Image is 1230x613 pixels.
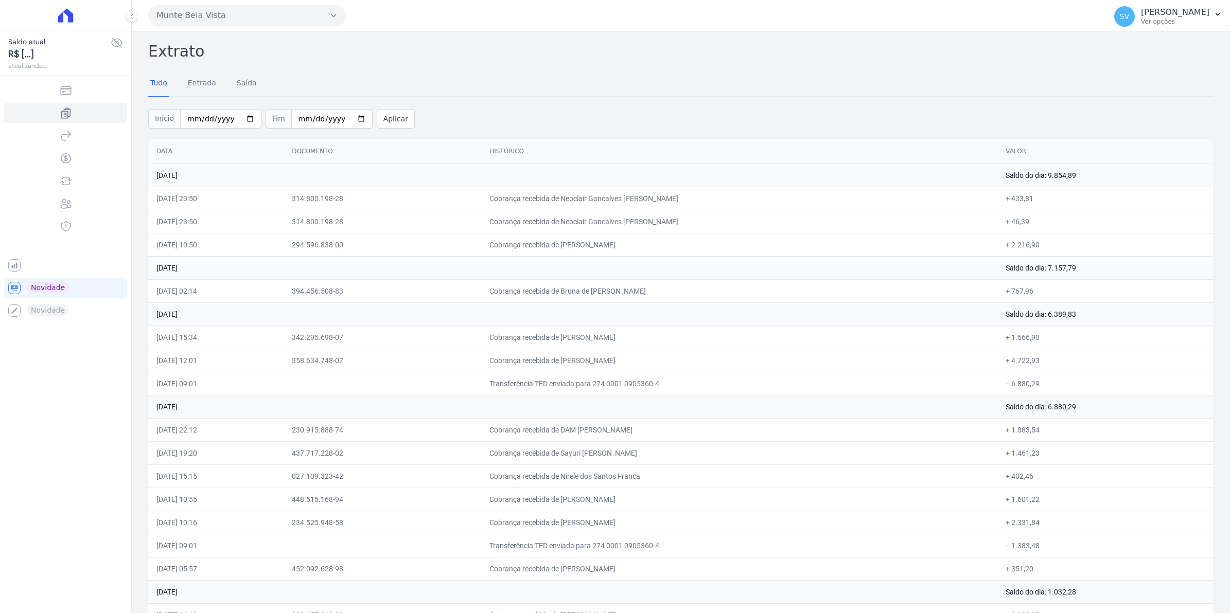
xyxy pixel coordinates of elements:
span: R$ [...] [8,47,111,61]
span: Fim [266,109,291,129]
td: − 6.880,29 [997,372,1214,395]
td: [DATE] 10:55 [148,488,284,511]
h2: Extrato [148,40,1214,63]
td: [DATE] 23:50 [148,210,284,233]
td: [DATE] 22:12 [148,418,284,441]
p: Ver opções [1141,17,1209,26]
nav: Sidebar [8,80,123,321]
td: 394.456.508-83 [284,279,481,302]
td: [DATE] 09:01 [148,534,284,557]
td: [DATE] 02:14 [148,279,284,302]
td: [DATE] [148,395,997,418]
td: Cobrança recebida de Nirele dos Santos Franca [481,464,997,488]
td: Cobrança recebida de [PERSON_NAME] [481,349,997,372]
td: 342.295.698-07 [284,326,481,349]
td: + 1.083,54 [997,418,1214,441]
td: Transferência TED enviada para 274 0001 0905360-4 [481,372,997,395]
button: Aplicar [377,109,415,129]
td: [DATE] 12:01 [148,349,284,372]
td: Cobrança recebida de [PERSON_NAME] [481,557,997,580]
td: [DATE] [148,302,997,326]
td: 358.634.748-07 [284,349,481,372]
td: 234.525.948-58 [284,511,481,534]
span: SV [1120,13,1129,20]
td: [DATE] 10:50 [148,233,284,256]
td: [DATE] [148,256,997,279]
td: Cobrança recebida de [PERSON_NAME] [481,233,997,256]
td: [DATE] 10:16 [148,511,284,534]
td: Transferência TED enviada para 274 0001 0905360-4 [481,534,997,557]
td: + 2.331,84 [997,511,1214,534]
a: Novidade [4,278,127,298]
td: 027.109.323-42 [284,464,481,488]
td: Cobrança recebida de Neoclair Goncalves [PERSON_NAME] [481,187,997,210]
a: Entrada [186,70,218,97]
td: 314.800.198-28 [284,187,481,210]
button: SV [PERSON_NAME] Ver opções [1106,2,1230,31]
td: [DATE] 09:01 [148,372,284,395]
td: Cobrança recebida de [PERSON_NAME] [481,511,997,534]
td: + 1.601,22 [997,488,1214,511]
th: Documento [284,139,481,164]
td: 448.515.168-94 [284,488,481,511]
th: Data [148,139,284,164]
td: Cobrança recebida de DAM [PERSON_NAME] [481,418,997,441]
td: + 402,46 [997,464,1214,488]
td: + 1.461,23 [997,441,1214,464]
td: + 1.666,90 [997,326,1214,349]
td: Saldo do dia: 6.389,83 [997,302,1214,326]
th: Histórico [481,139,997,164]
td: Cobrança recebida de [PERSON_NAME] [481,488,997,511]
td: Cobrança recebida de Bruna de [PERSON_NAME] [481,279,997,302]
a: Tudo [148,70,169,97]
span: Início [148,109,180,129]
td: [DATE] 23:50 [148,187,284,210]
td: Saldo do dia: 1.032,28 [997,580,1214,603]
th: Valor [997,139,1214,164]
td: + 46,39 [997,210,1214,233]
td: [DATE] [148,164,997,187]
td: 314.800.198-28 [284,210,481,233]
td: + 2.216,90 [997,233,1214,256]
td: + 351,20 [997,557,1214,580]
span: Saldo atual [8,37,111,47]
td: 294.596.838-00 [284,233,481,256]
td: + 4.722,93 [997,349,1214,372]
span: Novidade [27,282,69,293]
p: [PERSON_NAME] [1141,7,1209,17]
td: Saldo do dia: 9.854,89 [997,164,1214,187]
td: 452.092.628-98 [284,557,481,580]
td: [DATE] 19:20 [148,441,284,464]
span: atualizando... [8,61,111,70]
td: [DATE] [148,580,997,603]
td: − 1.383,48 [997,534,1214,557]
a: Saída [235,70,259,97]
td: + 767,96 [997,279,1214,302]
td: [DATE] 05:57 [148,557,284,580]
td: Saldo do dia: 7.157,79 [997,256,1214,279]
td: Cobrança recebida de [PERSON_NAME] [481,326,997,349]
td: Saldo do dia: 6.880,29 [997,395,1214,418]
td: Cobrança recebida de Sayuri [PERSON_NAME] [481,441,997,464]
td: Cobrança recebida de Neoclair Goncalves [PERSON_NAME] [481,210,997,233]
td: 437.717.228-02 [284,441,481,464]
td: 230.915.888-74 [284,418,481,441]
td: [DATE] 15:34 [148,326,284,349]
td: [DATE] 15:15 [148,464,284,488]
td: + 433,81 [997,187,1214,210]
button: Munte Bela Vista [148,5,346,26]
